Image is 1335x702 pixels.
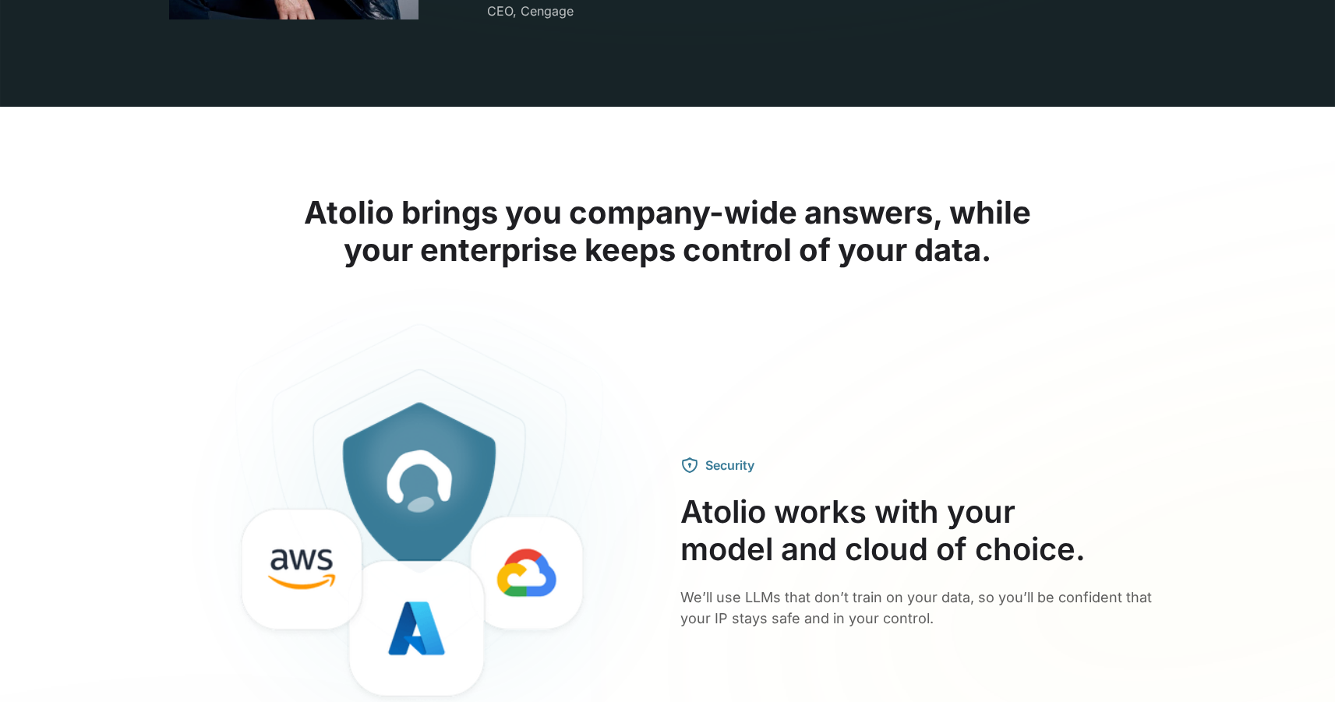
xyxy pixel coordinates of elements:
[1257,627,1335,702] iframe: Chat Widget
[680,587,1167,629] p: We’ll use LLMs that don’t train on your data, so you’ll be confident that your IP stays safe and ...
[705,456,754,474] div: Security
[680,493,1167,568] h3: Atolio works with your model and cloud of choice.
[169,194,1167,269] h2: Atolio brings you company-wide answers, while your enterprise keeps control of your data.
[487,3,574,19] span: CEO, Cengage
